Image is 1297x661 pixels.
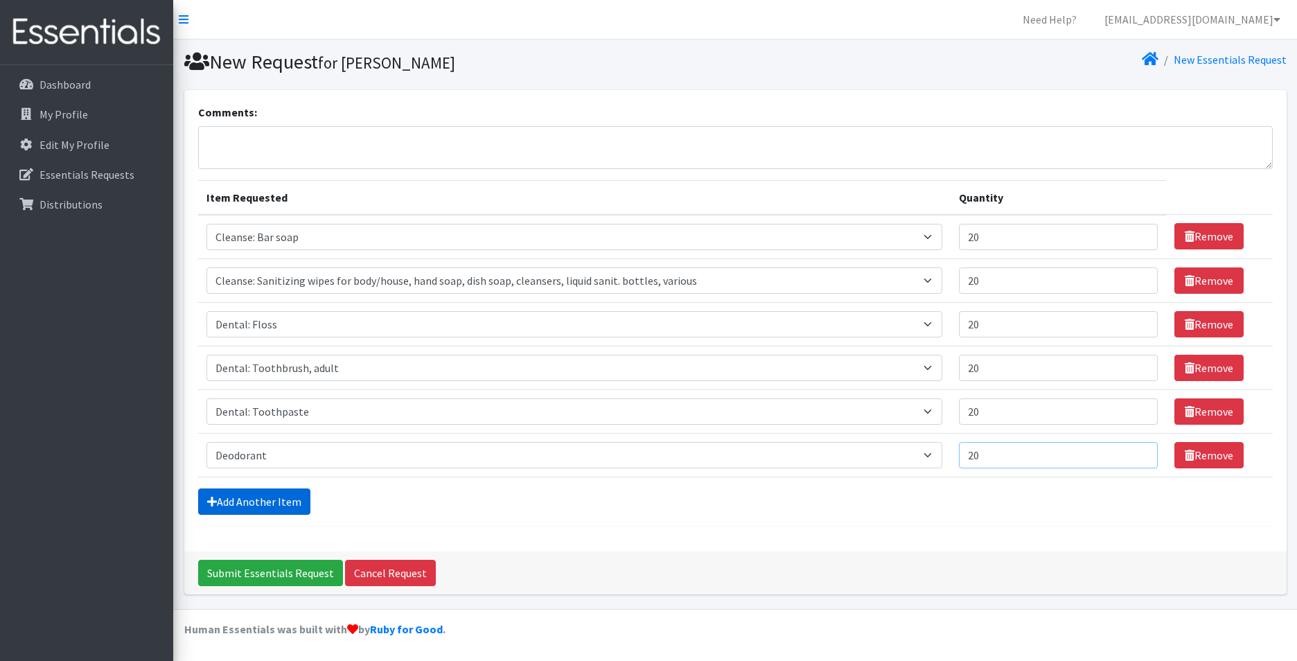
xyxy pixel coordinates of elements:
p: Essentials Requests [39,168,134,182]
a: Remove [1174,311,1244,337]
a: Need Help? [1012,6,1088,33]
a: Edit My Profile [6,131,168,159]
small: for [PERSON_NAME] [318,53,455,73]
a: Cancel Request [345,560,436,586]
a: Remove [1174,355,1244,381]
img: HumanEssentials [6,9,168,55]
th: Item Requested [198,180,951,215]
strong: Human Essentials was built with by . [184,622,445,636]
input: Submit Essentials Request [198,560,343,586]
a: Remove [1174,398,1244,425]
th: Quantity [951,180,1166,215]
a: Ruby for Good [370,622,443,636]
p: Dashboard [39,78,91,91]
a: Distributions [6,191,168,218]
a: My Profile [6,100,168,128]
a: Essentials Requests [6,161,168,188]
a: Remove [1174,267,1244,294]
p: Edit My Profile [39,138,109,152]
h1: New Request [184,50,730,74]
a: Remove [1174,442,1244,468]
label: Comments: [198,104,257,121]
a: Dashboard [6,71,168,98]
a: Add Another Item [198,488,310,515]
a: New Essentials Request [1174,53,1287,67]
a: Remove [1174,223,1244,249]
a: [EMAIL_ADDRESS][DOMAIN_NAME] [1093,6,1291,33]
p: My Profile [39,107,88,121]
p: Distributions [39,197,103,211]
